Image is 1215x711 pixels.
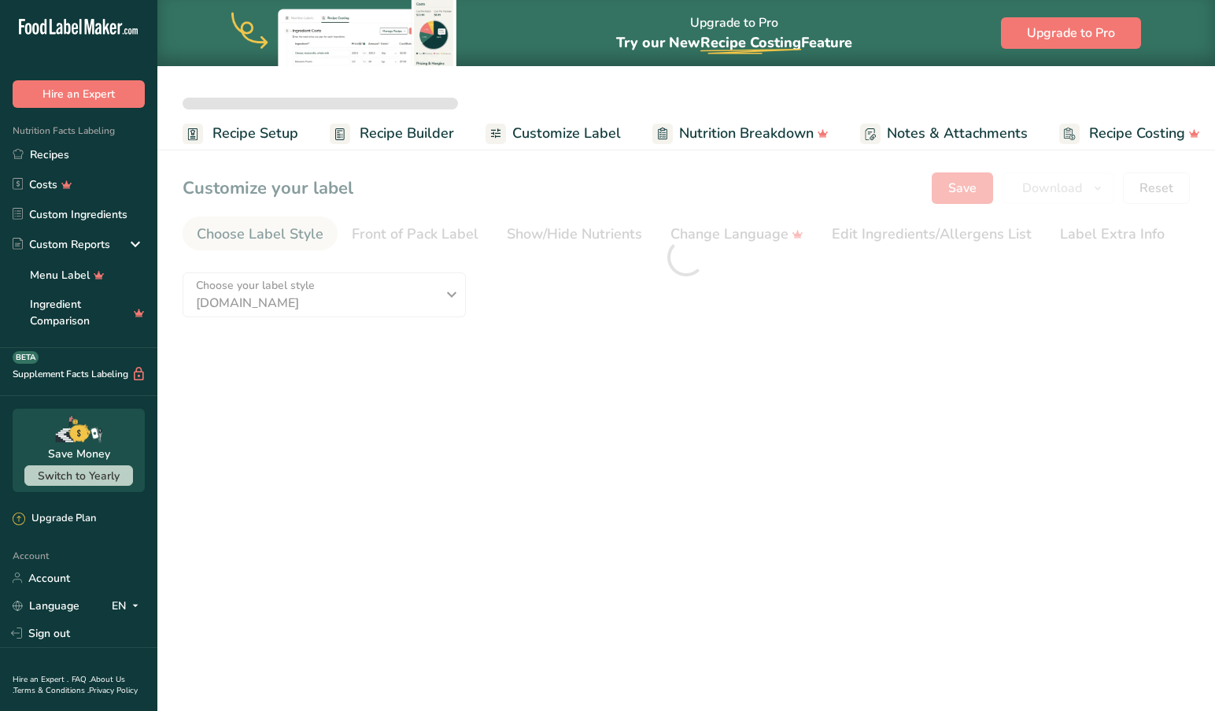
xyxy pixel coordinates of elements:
[330,116,454,151] a: Recipe Builder
[1059,116,1200,151] a: Recipe Costing
[38,468,120,483] span: Switch to Yearly
[13,674,125,696] a: About Us .
[13,592,79,620] a: Language
[1001,17,1141,49] button: Upgrade to Pro
[616,33,852,52] span: Try our New Feature
[700,33,801,52] span: Recipe Costing
[360,123,454,144] span: Recipe Builder
[1027,24,1115,43] span: Upgrade to Pro
[48,446,110,462] div: Save Money
[512,123,621,144] span: Customize Label
[72,674,90,685] a: FAQ .
[13,80,145,108] button: Hire an Expert
[13,511,96,527] div: Upgrade Plan
[887,123,1028,144] span: Notes & Attachments
[679,123,814,144] span: Nutrition Breakdown
[13,685,89,696] a: Terms & Conditions .
[89,685,138,696] a: Privacy Policy
[1089,123,1185,144] span: Recipe Costing
[24,465,133,486] button: Switch to Yearly
[212,123,298,144] span: Recipe Setup
[616,1,852,66] div: Upgrade to Pro
[652,116,829,151] a: Nutrition Breakdown
[860,116,1028,151] a: Notes & Attachments
[112,596,145,615] div: EN
[13,236,110,253] div: Custom Reports
[183,116,298,151] a: Recipe Setup
[13,674,68,685] a: Hire an Expert .
[486,116,621,151] a: Customize Label
[13,351,39,364] div: BETA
